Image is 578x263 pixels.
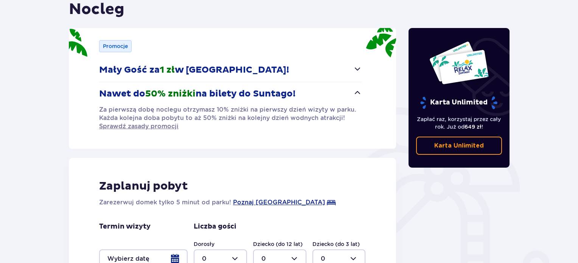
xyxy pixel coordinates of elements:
[253,240,303,248] label: Dziecko (do 12 lat)
[145,88,196,100] span: 50% zniżki
[99,106,362,131] p: Za pierwszą dobę noclegu otrzymasz 10% zniżki na pierwszy dzień wizyty w parku. Każda kolejna dob...
[99,179,188,193] p: Zaplanuj pobyt
[99,122,179,131] a: Sprawdź zasady promocji
[233,198,325,207] a: Poznaj [GEOGRAPHIC_DATA]
[99,64,289,76] p: Mały Gość za w [GEOGRAPHIC_DATA]!
[99,58,362,82] button: Mały Gość za1 złw [GEOGRAPHIC_DATA]!
[429,41,489,85] img: Dwie karty całoroczne do Suntago z napisem 'UNLIMITED RELAX', na białym tle z tropikalnymi liśćmi...
[103,42,128,50] p: Promocje
[160,64,175,76] span: 1 zł
[434,142,484,150] p: Karta Unlimited
[99,222,151,231] p: Termin wizyty
[312,240,360,248] label: Dziecko (do 3 lat)
[99,88,295,100] p: Nawet do na bilety do Suntago!
[99,106,362,131] div: Nawet do50% zniżkina bilety do Suntago!
[194,240,214,248] label: Dorosły
[420,96,498,109] p: Karta Unlimited
[465,124,482,130] span: 649 zł
[99,198,231,207] p: Zarezerwuj domek tylko 5 minut od parku!
[194,222,236,231] p: Liczba gości
[99,82,362,106] button: Nawet do50% zniżkina bilety do Suntago!
[416,137,502,155] a: Karta Unlimited
[416,115,502,131] p: Zapłać raz, korzystaj przez cały rok. Już od !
